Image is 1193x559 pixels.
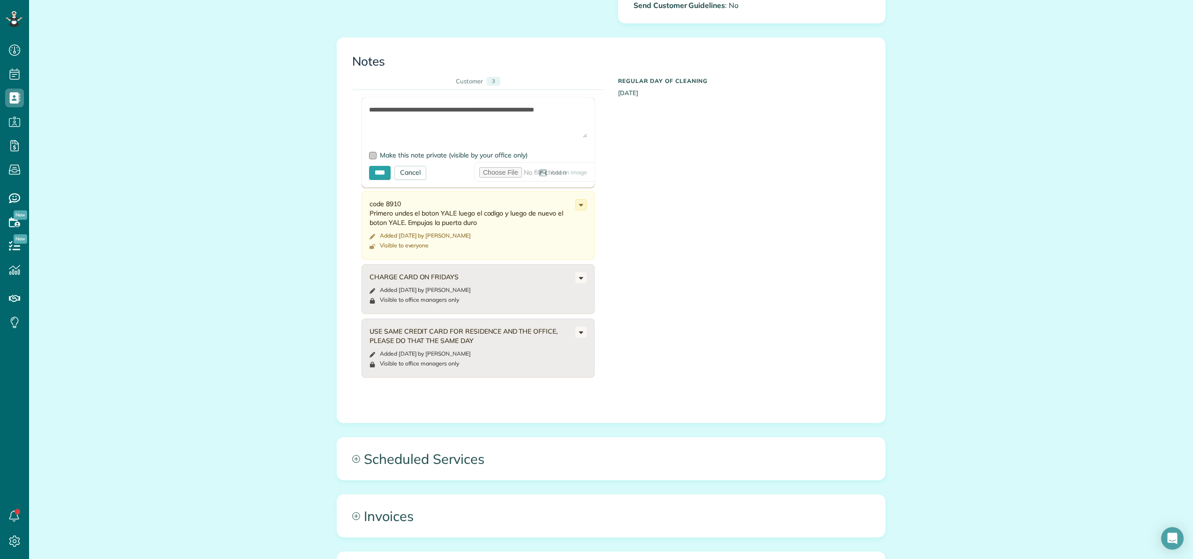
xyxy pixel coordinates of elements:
div: Visible to everyone [380,242,429,249]
div: CHARGE CARD ON FRIDAYS [370,272,575,282]
span: Make this note private (visible by your office only) [380,151,528,159]
time: Added [DATE] by [PERSON_NAME] [380,232,471,239]
div: USE SAME CREDIT CARD FOR RESIDENCE AND THE OFFICE, PLEASE DO THAT THE SAME DAY [370,327,575,345]
b: Send Customer Guidelines [634,0,725,10]
h5: Regular day of cleaning [618,78,870,84]
time: Added [DATE] by [PERSON_NAME] [380,286,471,293]
div: Cancel [394,166,426,180]
div: Open Intercom Messenger [1161,527,1184,550]
div: Visible to office managers only [380,360,459,367]
a: Scheduled Services [337,438,885,480]
div: 3 [487,77,500,86]
span: New [14,234,27,244]
h3: Notes [352,55,870,68]
a: Invoices [337,495,885,537]
div: code 8910 Primero undes el boton YALE luego el codigo y luego de nuevo el boton YALE. Empujas la ... [370,199,575,227]
time: Added [DATE] by [PERSON_NAME] [380,350,471,357]
div: [DATE] [611,73,877,97]
div: Customer [456,77,483,86]
span: New [14,210,27,220]
div: Visible to office managers only [380,296,459,304]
